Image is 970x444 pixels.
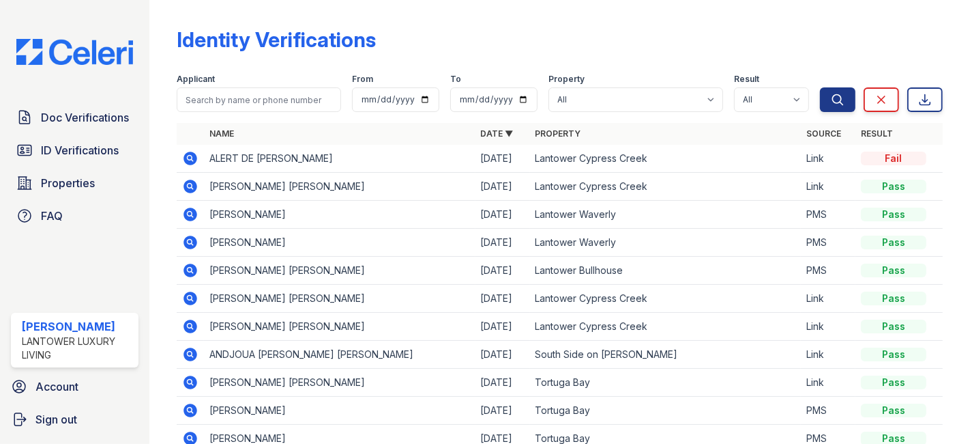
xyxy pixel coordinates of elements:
[475,229,530,257] td: [DATE]
[41,109,129,126] span: Doc Verifications
[35,378,78,395] span: Account
[801,173,855,201] td: Link
[11,104,138,131] a: Doc Verifications
[475,173,530,201] td: [DATE]
[475,397,530,425] td: [DATE]
[530,145,802,173] td: Lantower Cypress Creek
[35,411,77,428] span: Sign out
[530,285,802,313] td: Lantower Cypress Creek
[450,74,461,85] label: To
[11,202,138,230] a: FAQ
[204,369,475,397] td: [PERSON_NAME] [PERSON_NAME]
[861,292,926,305] div: Pass
[861,264,926,277] div: Pass
[861,180,926,193] div: Pass
[352,74,373,85] label: From
[530,397,802,425] td: Tortuga Bay
[861,152,926,165] div: Fail
[11,137,138,164] a: ID Verifications
[204,257,475,285] td: [PERSON_NAME] [PERSON_NAME]
[204,145,475,173] td: ALERT DE [PERSON_NAME]
[177,87,341,112] input: Search by name or phone number
[801,369,855,397] td: Link
[209,128,234,139] a: Name
[801,201,855,229] td: PMS
[801,313,855,341] td: Link
[530,257,802,285] td: Lantower Bullhouse
[5,39,144,65] img: CE_Logo_Blue-a8612792a0a2168367f1c8372b55b34899dd931a85d93a1a3d3e32e68fde9ad4.png
[861,208,926,221] div: Pass
[475,201,530,229] td: [DATE]
[41,175,95,191] span: Properties
[475,341,530,369] td: [DATE]
[481,128,514,139] a: Date ▼
[861,128,893,139] a: Result
[806,128,841,139] a: Source
[11,169,138,197] a: Properties
[475,257,530,285] td: [DATE]
[5,406,144,433] a: Sign out
[475,313,530,341] td: [DATE]
[41,142,119,158] span: ID Verifications
[204,285,475,313] td: [PERSON_NAME] [PERSON_NAME]
[22,335,133,362] div: Lantower Luxury Living
[22,318,133,335] div: [PERSON_NAME]
[530,341,802,369] td: South Side on [PERSON_NAME]
[861,348,926,361] div: Pass
[177,74,215,85] label: Applicant
[530,229,802,257] td: Lantower Waverly
[5,373,144,400] a: Account
[861,236,926,249] div: Pass
[204,201,475,229] td: [PERSON_NAME]
[530,173,802,201] td: Lantower Cypress Creek
[530,369,802,397] td: Tortuga Bay
[475,285,530,313] td: [DATE]
[801,229,855,257] td: PMS
[204,397,475,425] td: [PERSON_NAME]
[861,376,926,389] div: Pass
[801,145,855,173] td: Link
[801,257,855,285] td: PMS
[801,397,855,425] td: PMS
[548,74,585,85] label: Property
[861,320,926,333] div: Pass
[41,208,63,224] span: FAQ
[530,313,802,341] td: Lantower Cypress Creek
[535,128,581,139] a: Property
[177,27,376,52] div: Identity Verifications
[530,201,802,229] td: Lantower Waverly
[475,369,530,397] td: [DATE]
[861,404,926,417] div: Pass
[204,229,475,257] td: [PERSON_NAME]
[475,145,530,173] td: [DATE]
[204,341,475,369] td: ANDJOUA [PERSON_NAME] [PERSON_NAME]
[801,285,855,313] td: Link
[204,173,475,201] td: [PERSON_NAME] [PERSON_NAME]
[734,74,759,85] label: Result
[801,341,855,369] td: Link
[204,313,475,341] td: [PERSON_NAME] [PERSON_NAME]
